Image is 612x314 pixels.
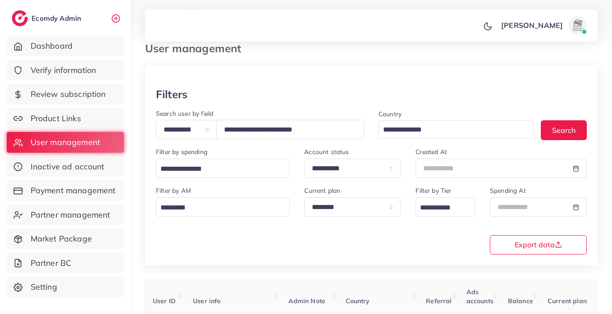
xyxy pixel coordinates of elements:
input: Search for option [417,201,464,215]
h2: Ecomdy Admin [32,14,83,23]
label: Search user by field [156,109,213,118]
p: [PERSON_NAME] [501,20,563,31]
span: Partner management [31,209,110,221]
label: Account status [304,147,349,156]
img: avatar [569,16,587,34]
a: Review subscription [7,84,124,105]
a: Market Package [7,228,124,249]
div: Search for option [416,197,475,217]
div: Search for option [156,159,290,178]
span: Country [346,297,370,305]
span: Dashboard [31,40,73,52]
h3: User management [145,42,248,55]
h3: Filters [156,88,187,101]
label: Current plan [304,186,340,195]
label: Filter by Tier [416,186,451,195]
a: Verify information [7,60,124,81]
a: Payment management [7,180,124,201]
span: Partner BC [31,257,72,269]
a: Setting [7,277,124,297]
label: Spending At [490,186,526,195]
input: Search for option [157,201,278,215]
span: Payment management [31,185,116,196]
span: User ID [153,297,176,305]
span: Referral [426,297,452,305]
button: Search [541,120,587,140]
a: Dashboard [7,36,124,56]
span: Review subscription [31,88,106,100]
label: Filter by spending [156,147,207,156]
span: Market Package [31,233,92,245]
img: logo [12,10,28,26]
span: Setting [31,281,57,293]
label: Country [379,109,402,118]
span: Product Links [31,113,81,124]
span: User info [193,297,220,305]
span: Inactive ad account [31,161,105,173]
span: Verify information [31,64,96,76]
a: logoEcomdy Admin [12,10,83,26]
button: Export data [490,235,587,255]
span: Balance [508,297,533,305]
label: Filter by AM [156,186,191,195]
a: Product Links [7,108,124,129]
a: Inactive ad account [7,156,124,177]
input: Search for option [380,123,522,137]
span: Admin Note [288,297,326,305]
div: Search for option [156,197,290,217]
span: User management [31,137,100,148]
label: Created At [416,147,447,156]
span: Export data [515,241,562,248]
a: Partner management [7,205,124,225]
span: Current plan [548,297,587,305]
input: Search for option [157,162,278,176]
a: [PERSON_NAME]avatar [496,16,590,34]
a: User management [7,132,124,153]
a: Partner BC [7,253,124,273]
div: Search for option [379,120,534,139]
span: Ads accounts [466,288,493,305]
